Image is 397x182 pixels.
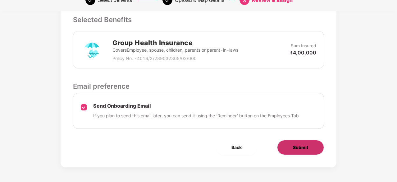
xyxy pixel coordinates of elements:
[81,39,103,61] img: svg+xml;base64,PHN2ZyB4bWxucz0iaHR0cDovL3d3dy53My5vcmcvMjAwMC9zdmciIHdpZHRoPSI3MiIgaGVpZ2h0PSI3Mi...
[73,14,324,25] p: Selected Benefits
[290,49,316,56] p: ₹4,00,000
[73,81,324,91] p: Email preference
[112,55,238,62] p: Policy No. - 4016/X/289032305/02/000
[293,144,308,151] span: Submit
[93,112,299,119] p: If you plan to send this email later, you can send it using the ‘Reminder’ button on the Employee...
[277,140,324,155] button: Submit
[216,140,257,155] button: Back
[93,103,299,109] p: Send Onboarding Email
[112,38,238,48] h2: Group Health Insurance
[231,144,242,151] span: Back
[291,42,316,49] p: Sum Insured
[112,47,238,54] p: Covers Employee, spouse, children, parents or parent-in-laws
